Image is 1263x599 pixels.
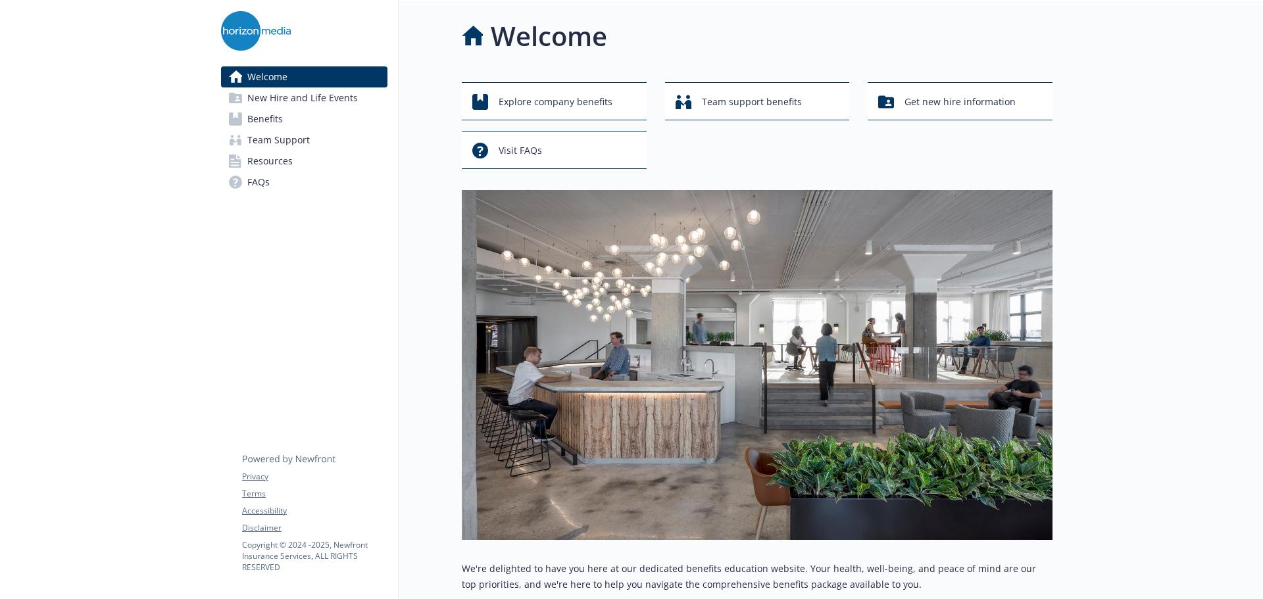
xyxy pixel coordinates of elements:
[247,172,270,193] span: FAQs
[242,471,387,483] a: Privacy
[462,190,1052,540] img: overview page banner
[702,89,802,114] span: Team support benefits
[221,130,387,151] a: Team Support
[247,87,358,108] span: New Hire and Life Events
[462,82,647,120] button: Explore company benefits
[665,82,850,120] button: Team support benefits
[221,66,387,87] a: Welcome
[868,82,1052,120] button: Get new hire information
[499,89,612,114] span: Explore company benefits
[221,87,387,108] a: New Hire and Life Events
[462,561,1052,592] p: We're delighted to have you here at our dedicated benefits education website. Your health, well-b...
[242,505,387,517] a: Accessibility
[221,108,387,130] a: Benefits
[242,488,387,500] a: Terms
[247,151,293,172] span: Resources
[499,138,542,163] span: Visit FAQs
[221,151,387,172] a: Resources
[491,16,607,56] h1: Welcome
[904,89,1016,114] span: Get new hire information
[462,131,647,169] button: Visit FAQs
[242,539,387,573] p: Copyright © 2024 - 2025 , Newfront Insurance Services, ALL RIGHTS RESERVED
[247,130,310,151] span: Team Support
[247,108,283,130] span: Benefits
[221,172,387,193] a: FAQs
[247,66,287,87] span: Welcome
[242,522,387,534] a: Disclaimer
